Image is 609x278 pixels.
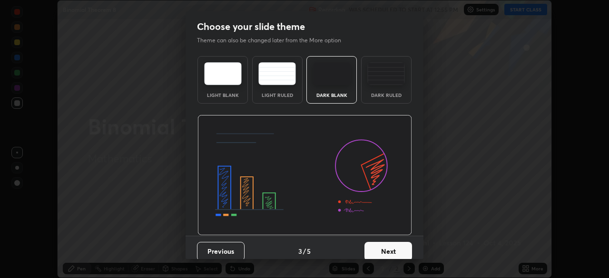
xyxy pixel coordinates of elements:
img: lightTheme.e5ed3b09.svg [204,62,242,85]
div: Dark Ruled [367,93,405,97]
button: Previous [197,242,245,261]
h2: Choose your slide theme [197,20,305,33]
h4: 5 [307,246,311,256]
button: Next [364,242,412,261]
img: darkRuledTheme.de295e13.svg [367,62,405,85]
div: Dark Blank [313,93,351,97]
div: Light Blank [204,93,242,97]
h4: / [303,246,306,256]
img: darkTheme.f0cc69e5.svg [313,62,351,85]
img: darkThemeBanner.d06ce4a2.svg [197,115,412,236]
h4: 3 [298,246,302,256]
p: Theme can also be changed later from the More option [197,36,351,45]
img: lightRuledTheme.5fabf969.svg [258,62,296,85]
div: Light Ruled [258,93,296,97]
